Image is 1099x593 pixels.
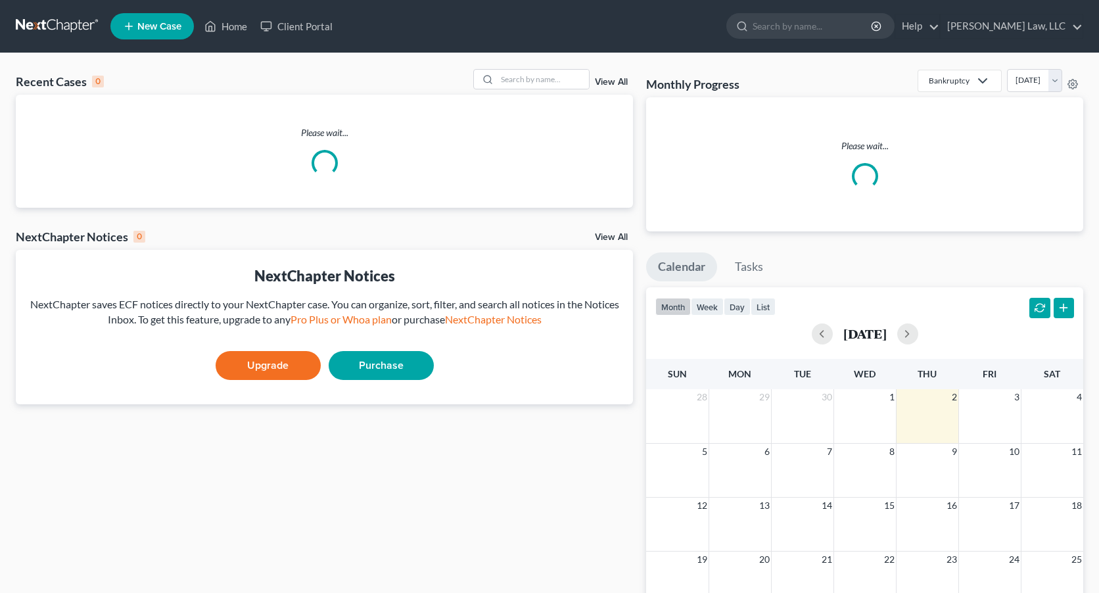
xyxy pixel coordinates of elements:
[758,498,771,513] span: 13
[133,231,145,243] div: 0
[695,498,709,513] span: 12
[254,14,339,38] a: Client Portal
[820,552,833,567] span: 21
[1044,368,1060,379] span: Sat
[137,22,181,32] span: New Case
[945,552,958,567] span: 23
[794,368,811,379] span: Tue
[291,313,392,325] a: Pro Plus or Whoa plan
[198,14,254,38] a: Home
[724,298,751,316] button: day
[695,552,709,567] span: 19
[1013,389,1021,405] span: 3
[918,368,937,379] span: Thu
[646,76,739,92] h3: Monthly Progress
[728,368,751,379] span: Mon
[883,552,896,567] span: 22
[883,498,896,513] span: 15
[646,252,717,281] a: Calendar
[929,75,970,86] div: Bankruptcy
[950,444,958,460] span: 9
[753,14,873,38] input: Search by name...
[826,444,833,460] span: 7
[941,14,1083,38] a: [PERSON_NAME] Law, LLC
[445,313,542,325] a: NextChapter Notices
[657,139,1073,153] p: Please wait...
[895,14,939,38] a: Help
[655,298,691,316] button: month
[216,351,321,380] a: Upgrade
[820,389,833,405] span: 30
[763,444,771,460] span: 6
[758,552,771,567] span: 20
[668,368,687,379] span: Sun
[723,252,775,281] a: Tasks
[497,70,589,89] input: Search by name...
[820,498,833,513] span: 14
[950,389,958,405] span: 2
[1075,389,1083,405] span: 4
[701,444,709,460] span: 5
[1008,552,1021,567] span: 24
[26,266,622,286] div: NextChapter Notices
[92,76,104,87] div: 0
[595,233,628,242] a: View All
[1070,444,1083,460] span: 11
[16,74,104,89] div: Recent Cases
[888,389,896,405] span: 1
[329,351,434,380] a: Purchase
[16,126,633,139] p: Please wait...
[843,327,887,341] h2: [DATE]
[758,389,771,405] span: 29
[16,229,145,245] div: NextChapter Notices
[1070,552,1083,567] span: 25
[983,368,996,379] span: Fri
[945,498,958,513] span: 16
[1070,498,1083,513] span: 18
[888,444,896,460] span: 8
[695,389,709,405] span: 28
[1008,498,1021,513] span: 17
[595,78,628,87] a: View All
[26,297,622,327] div: NextChapter saves ECF notices directly to your NextChapter case. You can organize, sort, filter, ...
[1008,444,1021,460] span: 10
[854,368,876,379] span: Wed
[751,298,776,316] button: list
[691,298,724,316] button: week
